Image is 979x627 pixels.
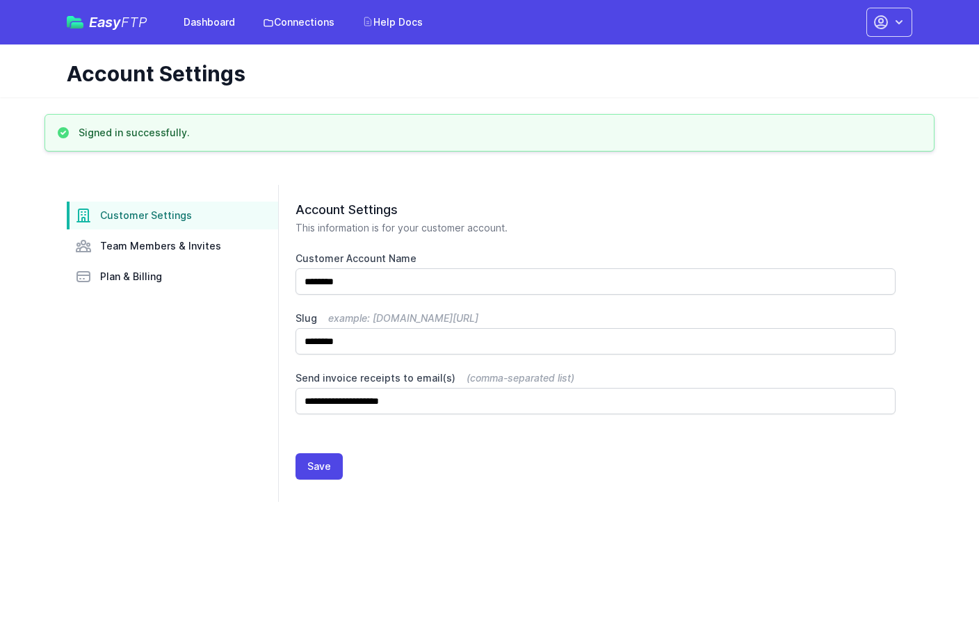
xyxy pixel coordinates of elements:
span: Team Members & Invites [100,239,221,253]
label: Customer Account Name [296,252,896,266]
a: EasyFTP [67,15,147,29]
span: Plan & Billing [100,270,162,284]
a: Connections [254,10,343,35]
img: easyftp_logo.png [67,16,83,28]
a: Customer Settings [67,202,278,229]
button: Save [296,453,343,480]
span: FTP [121,14,147,31]
a: Plan & Billing [67,263,278,291]
h1: Account Settings [67,61,901,86]
a: Dashboard [175,10,243,35]
label: Slug [296,311,896,325]
h2: Account Settings [296,202,896,218]
a: Team Members & Invites [67,232,278,260]
span: example: [DOMAIN_NAME][URL] [328,312,478,324]
span: (comma-separated list) [467,372,574,384]
span: Customer Settings [100,209,192,222]
label: Send invoice receipts to email(s) [296,371,896,385]
span: Easy [89,15,147,29]
a: Help Docs [354,10,431,35]
h3: Signed in successfully. [79,126,190,140]
p: This information is for your customer account. [296,221,896,235]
